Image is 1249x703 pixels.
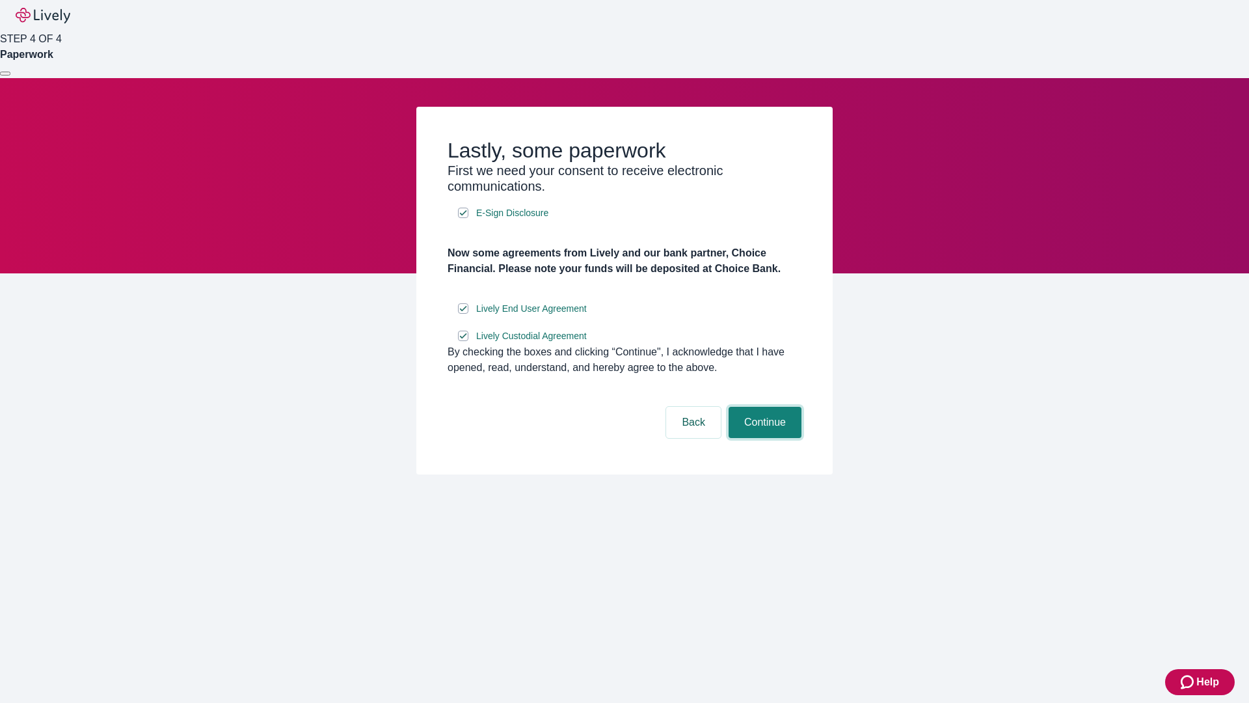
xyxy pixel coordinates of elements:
button: Zendesk support iconHelp [1165,669,1235,695]
h4: Now some agreements from Lively and our bank partner, Choice Financial. Please note your funds wi... [448,245,801,277]
button: Back [666,407,721,438]
button: Continue [729,407,801,438]
h3: First we need your consent to receive electronic communications. [448,163,801,194]
img: Lively [16,8,70,23]
svg: Zendesk support icon [1181,674,1196,690]
span: E-Sign Disclosure [476,206,548,220]
span: Lively End User Agreement [476,302,587,316]
span: Help [1196,674,1219,690]
span: Lively Custodial Agreement [476,329,587,343]
a: e-sign disclosure document [474,301,589,317]
h2: Lastly, some paperwork [448,138,801,163]
a: e-sign disclosure document [474,328,589,344]
div: By checking the boxes and clicking “Continue", I acknowledge that I have opened, read, understand... [448,344,801,376]
a: e-sign disclosure document [474,205,551,221]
